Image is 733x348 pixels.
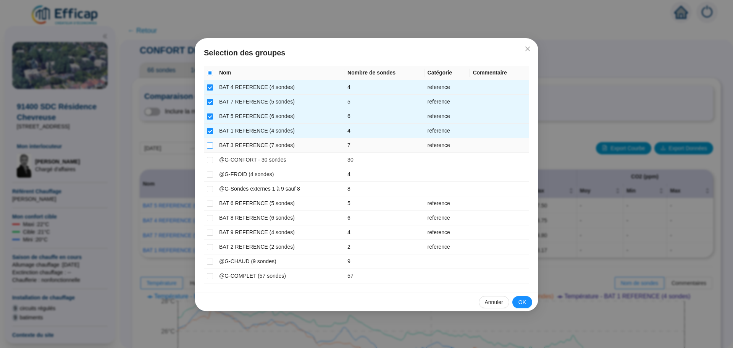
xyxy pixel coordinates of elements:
[425,138,470,153] td: reference
[344,196,424,211] td: 5
[425,80,470,95] td: reference
[216,153,344,167] td: @G-CONFORT - 30 sondes
[216,254,344,269] td: @G-CHAUD (9 sondes)
[344,225,424,240] td: 4
[344,124,424,138] td: 4
[216,138,344,153] td: BAT 3 REFERENCE (7 sondes)
[521,43,534,55] button: Close
[344,167,424,182] td: 4
[216,225,344,240] td: BAT 9 REFERENCE (4 sondes)
[344,269,424,283] td: 57
[525,46,531,52] span: close
[216,109,344,124] td: BAT 5 REFERENCE (6 sondes)
[425,124,470,138] td: reference
[479,296,509,308] button: Annuler
[521,46,534,52] span: Fermer
[216,269,344,283] td: @G-COMPLET (57 sondes)
[344,80,424,95] td: 4
[344,211,424,225] td: 6
[344,138,424,153] td: 7
[425,95,470,109] td: reference
[425,66,470,80] th: Catégorie
[485,298,503,306] span: Annuler
[216,211,344,225] td: BAT 8 REFERENCE (6 sondes)
[344,153,424,167] td: 30
[425,196,470,211] td: reference
[216,182,344,196] td: @G-Sondes externes 1 à 9 sauf 8
[344,95,424,109] td: 5
[204,47,529,58] span: Selection des groupes
[216,80,344,95] td: BAT 4 REFERENCE (4 sondes)
[216,240,344,254] td: BAT 2 REFERENCE (2 sondes)
[470,66,529,80] th: Commentaire
[425,109,470,124] td: reference
[425,225,470,240] td: reference
[512,296,532,308] button: OK
[216,95,344,109] td: BAT 7 REFERENCE (5 sondes)
[216,167,344,182] td: @G-FROID (4 sondes)
[216,66,344,80] th: Nom
[216,196,344,211] td: BAT 6 REFERENCE (5 sondes)
[344,182,424,196] td: 8
[344,240,424,254] td: 2
[344,109,424,124] td: 6
[518,298,526,306] span: OK
[425,211,470,225] td: reference
[344,66,424,80] th: Nombre de sondes
[425,240,470,254] td: reference
[344,254,424,269] td: 9
[216,124,344,138] td: BAT 1 REFERENCE (4 sondes)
